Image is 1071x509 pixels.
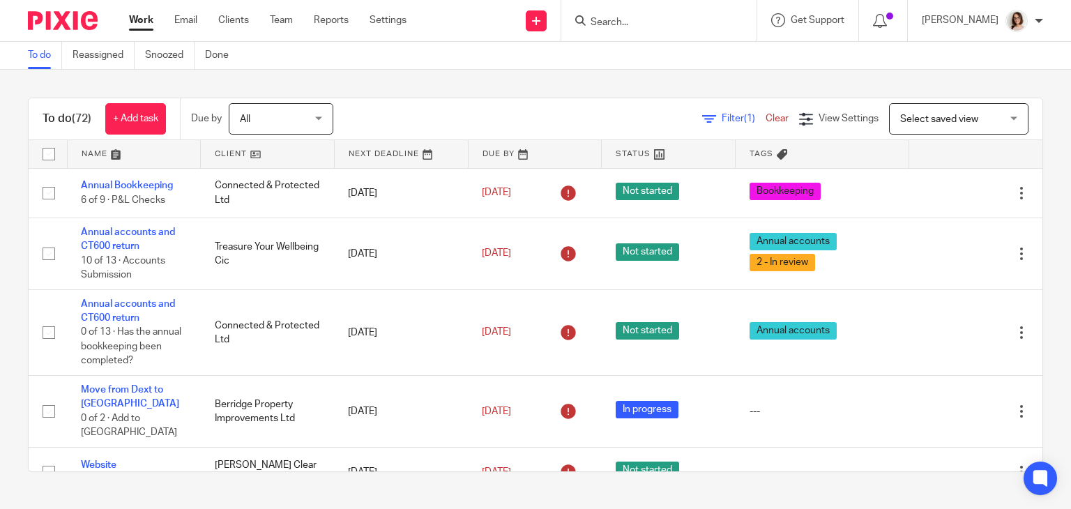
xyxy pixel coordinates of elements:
[750,233,837,250] span: Annual accounts
[129,13,153,27] a: Work
[81,227,175,251] a: Annual accounts and CT600 return
[218,13,249,27] a: Clients
[205,42,239,69] a: Done
[616,243,679,261] span: Not started
[334,447,468,496] td: [DATE]
[482,407,511,416] span: [DATE]
[81,385,179,409] a: Move from Dext to [GEOGRAPHIC_DATA]
[744,114,755,123] span: (1)
[1005,10,1028,32] img: Caroline%20-%20HS%20-%20LI.png
[482,249,511,259] span: [DATE]
[28,11,98,30] img: Pixie
[791,15,844,25] span: Get Support
[900,114,978,124] span: Select saved view
[81,460,116,470] a: Website
[201,447,335,496] td: [PERSON_NAME] Clear Accounting Limited
[334,289,468,375] td: [DATE]
[72,113,91,124] span: (72)
[616,462,679,479] span: Not started
[750,322,837,340] span: Annual accounts
[73,42,135,69] a: Reassigned
[105,103,166,135] a: + Add task
[616,183,679,200] span: Not started
[174,13,197,27] a: Email
[191,112,222,126] p: Due by
[616,401,678,418] span: In progress
[145,42,195,69] a: Snoozed
[750,150,773,158] span: Tags
[81,181,173,190] a: Annual Bookkeeping
[750,183,821,200] span: Bookkeeping
[482,467,511,477] span: [DATE]
[766,114,789,123] a: Clear
[750,254,815,271] span: 2 - In review
[750,404,895,418] div: ---
[81,256,165,280] span: 10 of 13 · Accounts Submission
[28,42,62,69] a: To do
[240,114,250,124] span: All
[334,376,468,448] td: [DATE]
[81,413,177,438] span: 0 of 2 · Add to [GEOGRAPHIC_DATA]
[201,218,335,289] td: Treasure Your Wellbeing Cic
[270,13,293,27] a: Team
[81,299,175,323] a: Annual accounts and CT600 return
[482,328,511,337] span: [DATE]
[922,13,998,27] p: [PERSON_NAME]
[201,376,335,448] td: Berridge Property Improvements Ltd
[334,218,468,289] td: [DATE]
[334,168,468,218] td: [DATE]
[43,112,91,126] h1: To do
[201,289,335,375] td: Connected & Protected Ltd
[201,168,335,218] td: Connected & Protected Ltd
[616,322,679,340] span: Not started
[81,195,165,205] span: 6 of 9 · P&L Checks
[819,114,879,123] span: View Settings
[314,13,349,27] a: Reports
[722,114,766,123] span: Filter
[370,13,407,27] a: Settings
[81,328,181,366] span: 0 of 13 · Has the annual bookkeeping been completed?
[750,465,895,479] div: ---
[482,188,511,198] span: [DATE]
[589,17,715,29] input: Search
